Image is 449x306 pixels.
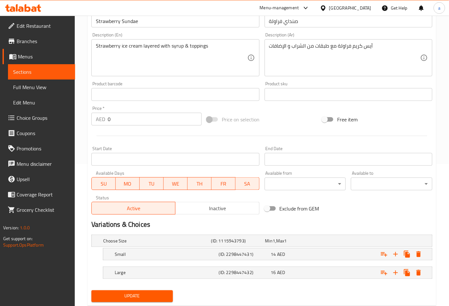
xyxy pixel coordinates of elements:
button: Clone new choice [401,267,413,279]
span: Edit Menu [13,99,70,106]
h5: Small [115,251,216,257]
span: Exclude from GEM [280,205,319,212]
button: MO [116,177,140,190]
a: Support.OpsPlatform [3,241,44,249]
div: , [265,238,317,244]
div: Expand [92,235,432,247]
span: WE [166,179,185,188]
input: Enter name En [91,15,259,27]
button: FR [212,177,236,190]
button: Delete Small [413,249,424,260]
p: AED [96,115,105,123]
button: Add choice group [378,249,390,260]
button: Active [91,202,175,215]
a: Menu disclaimer [3,156,75,172]
h5: (ID: 1115943793) [211,238,263,244]
a: Full Menu View [8,80,75,95]
span: Upsell [17,175,70,183]
a: Edit Restaurant [3,18,75,34]
span: SA [238,179,257,188]
h5: Large [115,270,216,276]
a: Upsell [3,172,75,187]
span: Get support on: [3,234,33,243]
span: Price on selection [222,116,259,123]
button: Add new choice [390,249,401,260]
span: Promotions [17,145,70,152]
button: Inactive [175,202,259,215]
div: Expand [103,249,432,260]
span: Active [94,204,173,213]
span: FR [214,179,233,188]
button: SA [236,177,259,190]
button: WE [164,177,188,190]
span: TU [142,179,161,188]
div: Menu-management [260,4,299,12]
button: TH [188,177,212,190]
a: Coverage Report [3,187,75,202]
a: Coupons [3,126,75,141]
h5: (ID: 2298447431) [219,251,268,257]
input: Enter name Ar [265,15,432,27]
span: Version: [3,224,19,232]
div: ​ [351,178,432,190]
a: Grocery Checklist [3,202,75,218]
span: 14 [271,250,276,258]
input: Please enter product barcode [91,88,259,101]
h5: (ID: 2298447432) [219,270,268,276]
a: Edit Menu [8,95,75,110]
span: Inactive [178,204,257,213]
a: Choice Groups [3,110,75,126]
span: Choice Groups [17,114,70,122]
span: MO [118,179,137,188]
span: Coverage Report [17,191,70,198]
button: Clone new choice [401,249,413,260]
button: Delete Large [413,267,424,279]
span: 1 [273,237,275,245]
input: Please enter product sku [265,88,432,101]
span: AED [277,269,285,277]
div: [GEOGRAPHIC_DATA] [329,4,371,11]
div: Expand [103,267,432,279]
div: ​ [265,178,346,190]
span: Full Menu View [13,83,70,91]
span: a [438,4,440,11]
button: SU [91,177,116,190]
h5: Choose Size [103,238,209,244]
span: AED [277,250,285,258]
span: SU [94,179,113,188]
h2: Variations & Choices [91,220,432,229]
span: 1 [284,237,287,245]
span: Coupons [17,129,70,137]
textarea: Strawberry ice cream layered with syrup & toppings [96,43,247,73]
span: Sections [13,68,70,76]
button: Add new choice [390,267,401,279]
button: Update [91,290,173,302]
a: Menus [3,49,75,64]
span: Edit Restaurant [17,22,70,30]
span: Max [276,237,284,245]
span: Menu disclaimer [17,160,70,168]
button: TU [140,177,164,190]
input: Please enter price [108,113,202,126]
span: Menus [18,53,70,60]
span: Grocery Checklist [17,206,70,214]
span: Update [97,292,168,300]
a: Branches [3,34,75,49]
span: TH [190,179,209,188]
button: Add choice group [378,267,390,279]
a: Sections [8,64,75,80]
span: 16 [271,269,276,277]
textarea: آيس كريم فراولة مع طبقات من الشراب و الإضافات [269,43,420,73]
span: 1.0.0 [20,224,30,232]
a: Promotions [3,141,75,156]
span: Branches [17,37,70,45]
span: Min [265,237,273,245]
span: Free item [337,116,358,123]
